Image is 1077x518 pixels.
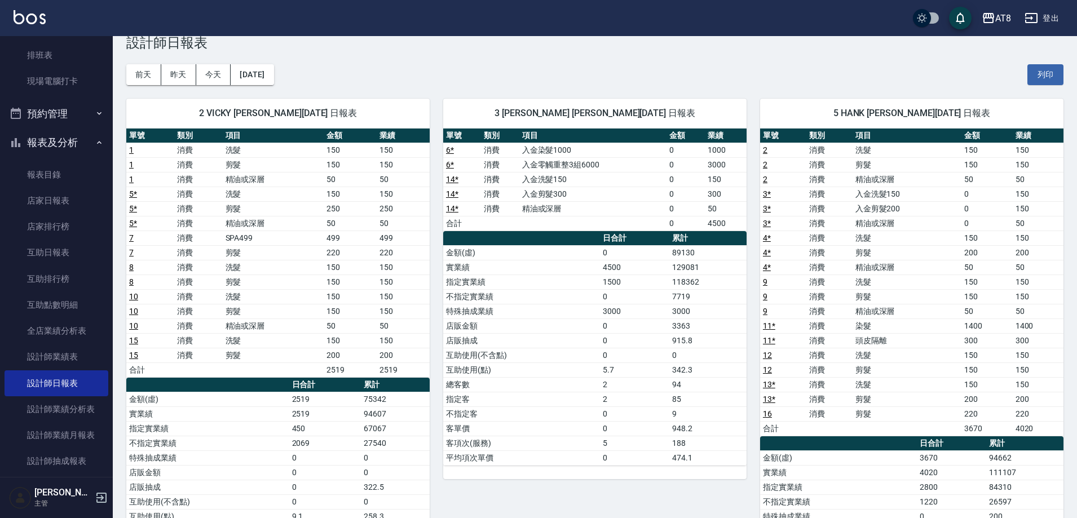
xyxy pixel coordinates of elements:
[161,64,196,85] button: 昨天
[223,143,324,157] td: 洗髮
[443,289,600,304] td: 不指定實業績
[443,129,747,231] table: a dense table
[705,201,747,216] td: 50
[443,377,600,392] td: 總客數
[669,231,747,246] th: 累計
[600,377,669,392] td: 2
[443,216,481,231] td: 合計
[5,214,108,240] a: 店家排行榜
[705,157,747,172] td: 3000
[763,365,772,374] a: 12
[1013,406,1063,421] td: 220
[806,289,853,304] td: 消費
[806,216,853,231] td: 消費
[669,392,747,406] td: 85
[961,187,1012,201] td: 0
[129,307,138,316] a: 10
[5,99,108,129] button: 預約管理
[174,275,222,289] td: 消費
[705,172,747,187] td: 150
[600,318,669,333] td: 0
[5,128,108,157] button: 報表及分析
[377,143,430,157] td: 150
[324,201,377,216] td: 250
[377,318,430,333] td: 50
[174,129,222,143] th: 類別
[705,143,747,157] td: 1000
[961,333,1012,348] td: 300
[324,187,377,201] td: 150
[1013,333,1063,348] td: 300
[666,187,704,201] td: 0
[917,436,986,451] th: 日合計
[223,231,324,245] td: SPA499
[961,275,1012,289] td: 150
[174,201,222,216] td: 消費
[600,260,669,275] td: 4500
[5,188,108,214] a: 店家日報表
[361,436,430,450] td: 27540
[5,475,108,501] a: 設計師排行榜
[961,129,1012,143] th: 金額
[806,275,853,289] td: 消費
[174,172,222,187] td: 消費
[806,187,853,201] td: 消費
[377,362,430,377] td: 2519
[174,143,222,157] td: 消費
[600,231,669,246] th: 日合計
[174,187,222,201] td: 消費
[666,129,704,143] th: 金額
[669,421,747,436] td: 948.2
[361,406,430,421] td: 94607
[666,172,704,187] td: 0
[853,172,962,187] td: 精油或深層
[443,333,600,348] td: 店販抽成
[669,304,747,318] td: 3000
[377,157,430,172] td: 150
[853,362,962,377] td: 剪髮
[324,231,377,245] td: 499
[666,157,704,172] td: 0
[806,304,853,318] td: 消費
[666,143,704,157] td: 0
[126,436,289,450] td: 不指定實業績
[324,333,377,348] td: 150
[961,245,1012,260] td: 200
[289,436,361,450] td: 2069
[377,289,430,304] td: 150
[129,263,134,272] a: 8
[853,260,962,275] td: 精油或深層
[443,231,747,466] table: a dense table
[481,201,519,216] td: 消費
[669,348,747,362] td: 0
[223,172,324,187] td: 精油或深層
[174,318,222,333] td: 消費
[223,333,324,348] td: 洗髮
[443,436,600,450] td: 客項次(服務)
[806,333,853,348] td: 消費
[961,377,1012,392] td: 150
[126,392,289,406] td: 金額(虛)
[443,275,600,289] td: 指定實業績
[5,448,108,474] a: 設計師抽成報表
[669,436,747,450] td: 188
[600,362,669,377] td: 5.7
[961,362,1012,377] td: 150
[5,422,108,448] a: 設計師業績月報表
[1013,348,1063,362] td: 150
[324,216,377,231] td: 50
[961,318,1012,333] td: 1400
[377,231,430,245] td: 499
[223,129,324,143] th: 項目
[289,378,361,392] th: 日合計
[853,275,962,289] td: 洗髮
[174,231,222,245] td: 消費
[1013,421,1063,436] td: 4020
[600,304,669,318] td: 3000
[1013,392,1063,406] td: 200
[361,421,430,436] td: 67067
[324,143,377,157] td: 150
[377,129,430,143] th: 業績
[223,187,324,201] td: 洗髮
[5,266,108,292] a: 互助排行榜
